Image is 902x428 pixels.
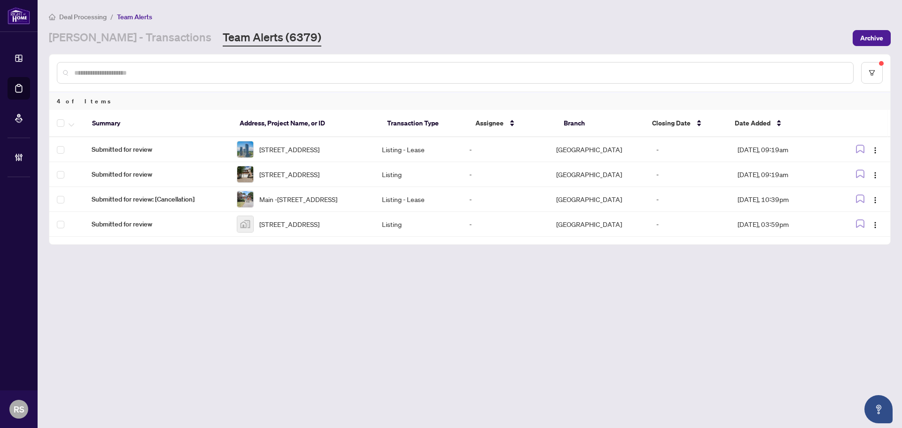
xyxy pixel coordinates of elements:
[871,196,879,204] img: Logo
[237,191,253,207] img: thumbnail-img
[727,110,833,137] th: Date Added
[861,62,883,84] button: filter
[556,110,645,137] th: Branch
[868,217,883,232] button: Logo
[864,395,893,423] button: Open asap
[380,110,468,137] th: Transaction Type
[649,187,730,212] td: -
[649,137,730,162] td: -
[117,13,152,21] span: Team Alerts
[49,14,55,20] span: home
[853,30,891,46] button: Archive
[871,171,879,179] img: Logo
[92,169,222,179] span: Submitted for review
[549,187,649,212] td: [GEOGRAPHIC_DATA]
[259,219,319,229] span: [STREET_ADDRESS]
[237,141,253,157] img: thumbnail-img
[92,219,222,229] span: Submitted for review
[259,144,319,155] span: [STREET_ADDRESS]
[237,166,253,182] img: thumbnail-img
[645,110,727,137] th: Closing Date
[871,221,879,229] img: Logo
[649,212,730,237] td: -
[59,13,107,21] span: Deal Processing
[374,137,461,162] td: Listing - Lease
[49,92,890,110] div: 4 of Items
[85,110,232,137] th: Summary
[92,144,222,155] span: Submitted for review
[232,110,380,137] th: Address, Project Name, or ID
[549,162,649,187] td: [GEOGRAPHIC_DATA]
[652,118,691,128] span: Closing Date
[374,212,461,237] td: Listing
[374,187,461,212] td: Listing - Lease
[730,212,835,237] td: [DATE], 03:59pm
[259,169,319,179] span: [STREET_ADDRESS]
[237,216,253,232] img: thumbnail-img
[730,137,835,162] td: [DATE], 09:19am
[735,118,770,128] span: Date Added
[871,147,879,154] img: Logo
[223,30,321,47] a: Team Alerts (6379)
[730,162,835,187] td: [DATE], 09:19am
[259,194,337,204] span: Main -[STREET_ADDRESS]
[462,187,549,212] td: -
[860,31,883,46] span: Archive
[8,7,30,24] img: logo
[462,212,549,237] td: -
[110,11,113,22] li: /
[14,403,24,416] span: RS
[869,70,875,76] span: filter
[462,137,549,162] td: -
[475,118,504,128] span: Assignee
[868,142,883,157] button: Logo
[868,192,883,207] button: Logo
[92,194,222,204] span: Submitted for review: [Cancellation]
[49,30,211,47] a: [PERSON_NAME] - Transactions
[462,162,549,187] td: -
[868,167,883,182] button: Logo
[649,162,730,187] td: -
[549,137,649,162] td: [GEOGRAPHIC_DATA]
[549,212,649,237] td: [GEOGRAPHIC_DATA]
[730,187,835,212] td: [DATE], 10:39pm
[468,110,556,137] th: Assignee
[374,162,461,187] td: Listing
